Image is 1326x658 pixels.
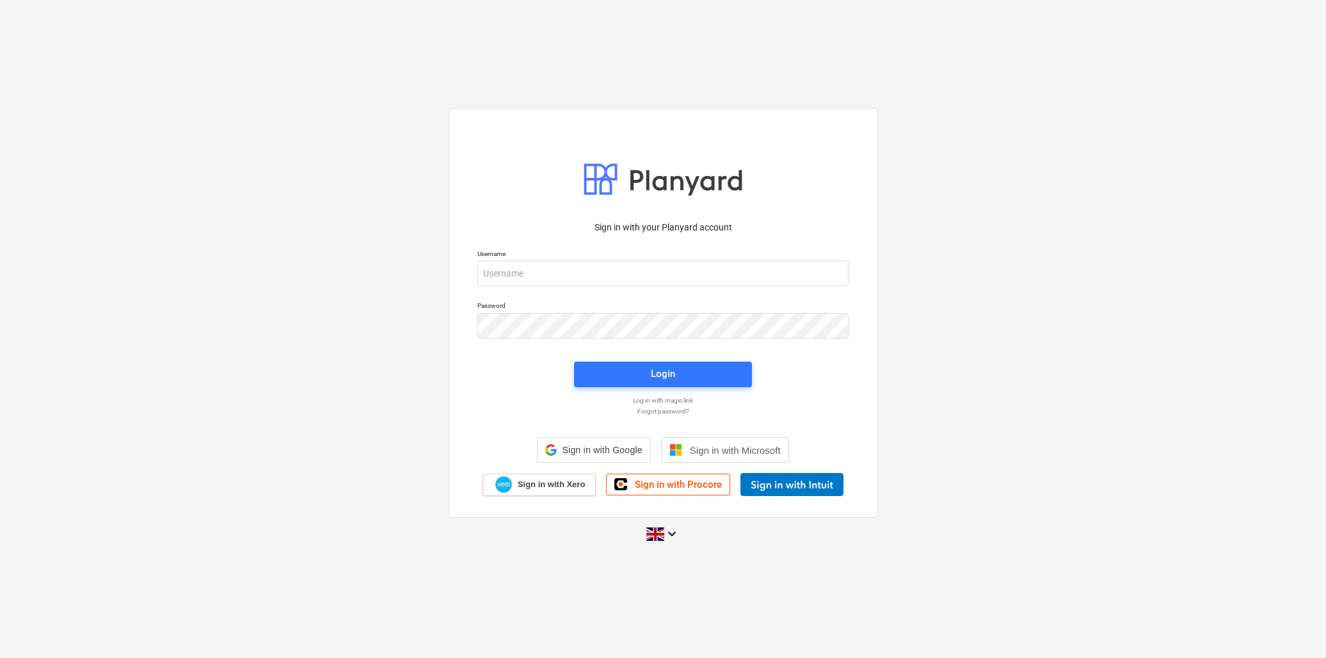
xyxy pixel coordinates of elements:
[477,261,849,286] input: Username
[477,221,849,234] p: Sign in with your Planyard account
[518,479,585,490] span: Sign in with Xero
[477,301,849,312] p: Password
[562,445,642,455] span: Sign in with Google
[651,365,675,382] div: Login
[471,396,855,405] a: Log in with magic link
[606,474,730,495] a: Sign in with Procore
[690,445,781,456] span: Sign in with Microsoft
[477,250,849,261] p: Username
[635,479,722,490] span: Sign in with Procore
[495,476,512,493] img: Xero logo
[664,526,680,542] i: keyboard_arrow_down
[669,444,682,456] img: Microsoft logo
[471,407,855,415] a: Forgot password?
[574,362,752,387] button: Login
[483,474,596,496] a: Sign in with Xero
[537,437,650,463] div: Sign in with Google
